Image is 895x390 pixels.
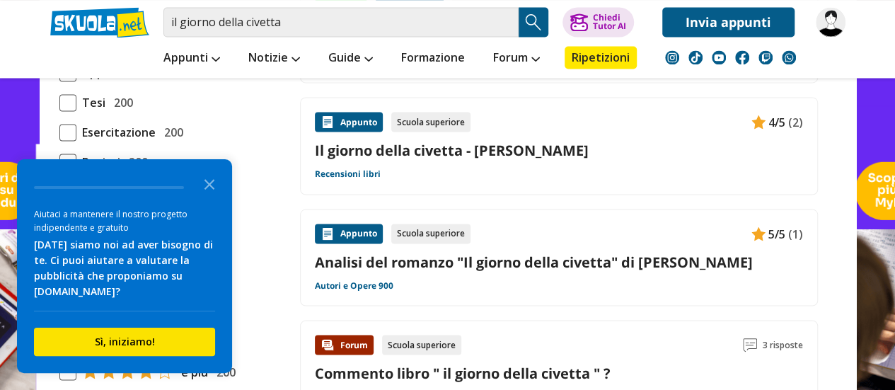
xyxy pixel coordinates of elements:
div: Scuola superiore [391,224,470,243]
div: Scuola superiore [382,335,461,355]
a: Recensioni libri [315,168,381,179]
button: ChiediTutor AI [562,7,634,37]
span: 3 risposte [763,335,803,355]
div: Aiutaci a mantenere il nostro progetto indipendente e gratuito [34,207,215,234]
a: Ripetizioni [565,46,637,69]
span: 200 [158,122,183,141]
img: Cerca appunti, riassunti o versioni [523,11,544,33]
img: Appunti contenuto [751,115,766,129]
a: Appunti [160,46,224,71]
div: Appunto [315,224,383,243]
a: Guide [325,46,376,71]
div: Survey [17,159,232,373]
input: Cerca appunti, riassunti o versioni [163,7,519,37]
img: youtube [712,50,726,64]
a: Invia appunti [662,7,795,37]
img: twitch [758,50,773,64]
span: Esercitazione [76,122,156,141]
div: [DATE] siamo noi ad aver bisogno di te. Ci puoi aiutare a valutare la pubblicità che proponiamo s... [34,237,215,299]
span: (2) [788,113,803,131]
img: facebook [735,50,749,64]
button: Search Button [519,7,548,37]
span: Tesi [76,93,105,111]
div: Appunto [315,112,383,132]
div: Scuola superiore [391,112,470,132]
img: Commenti lettura [743,338,757,352]
img: instagram [665,50,679,64]
img: WhatsApp [782,50,796,64]
a: Il giorno della civetta - [PERSON_NAME] [315,140,803,159]
span: 200 [108,93,133,111]
span: (1) [788,224,803,243]
a: Commento libro " il giorno della civetta " ? [315,363,611,382]
span: 200 [123,152,148,171]
a: Autori e Opere 900 [315,280,393,291]
img: Forum contenuto [321,338,335,352]
img: tiktok [688,50,703,64]
span: 4/5 [768,113,785,131]
span: 5/5 [768,224,785,243]
div: Forum [315,335,374,355]
button: Sì, iniziamo! [34,328,215,356]
button: Close the survey [195,169,224,197]
img: Anna_moandi [816,7,845,37]
img: Appunti contenuto [321,226,335,241]
img: Appunti contenuto [751,226,766,241]
div: Chiedi Tutor AI [592,13,625,30]
a: Notizie [245,46,304,71]
a: Analisi del romanzo "Il giorno della civetta" di [PERSON_NAME] [315,252,803,271]
span: Panieri [76,152,120,171]
a: Formazione [398,46,468,71]
img: Appunti contenuto [321,115,335,129]
a: Forum [490,46,543,71]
